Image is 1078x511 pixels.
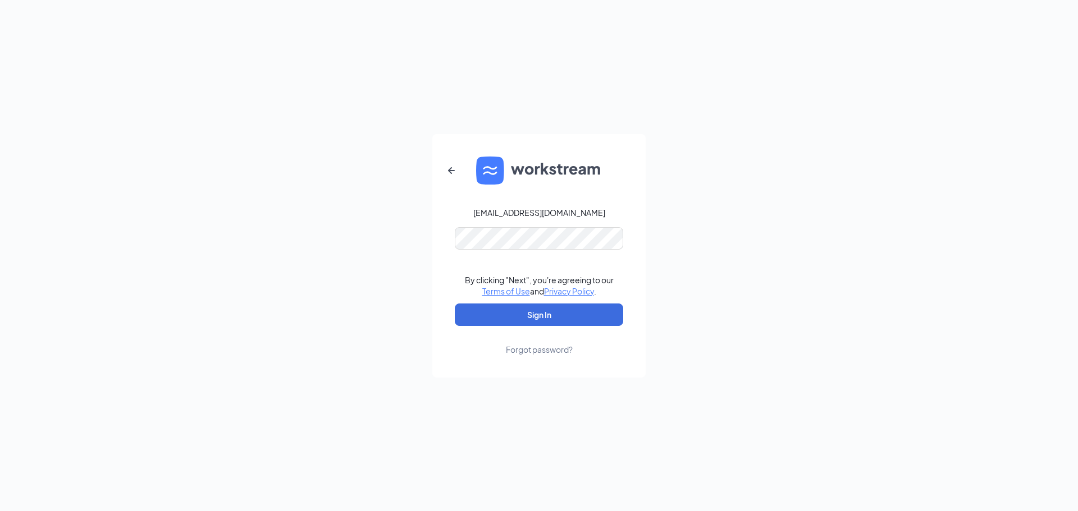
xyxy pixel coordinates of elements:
[455,303,623,326] button: Sign In
[438,157,465,184] button: ArrowLeftNew
[445,164,458,177] svg: ArrowLeftNew
[473,207,605,218] div: [EMAIL_ADDRESS][DOMAIN_NAME]
[465,274,614,297] div: By clicking "Next", you're agreeing to our and .
[482,286,530,296] a: Terms of Use
[544,286,594,296] a: Privacy Policy
[476,156,602,185] img: WS logo and Workstream text
[506,344,573,355] div: Forgot password?
[506,326,573,355] a: Forgot password?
